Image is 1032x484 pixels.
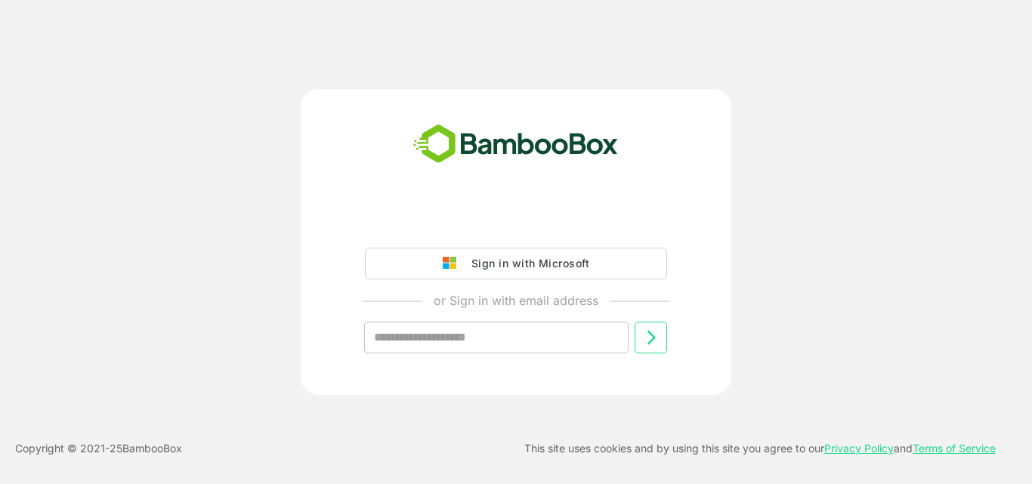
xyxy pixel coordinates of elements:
img: google [443,257,464,270]
div: Sign in with Microsoft [464,254,589,273]
a: Privacy Policy [824,442,894,455]
img: bamboobox [405,119,626,169]
a: Terms of Service [913,442,996,455]
p: This site uses cookies and by using this site you agree to our and [524,439,996,458]
p: Copyright © 2021- 25 BambooBox [15,439,182,458]
p: or Sign in with email address [434,291,598,310]
button: Sign in with Microsoft [365,248,667,279]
